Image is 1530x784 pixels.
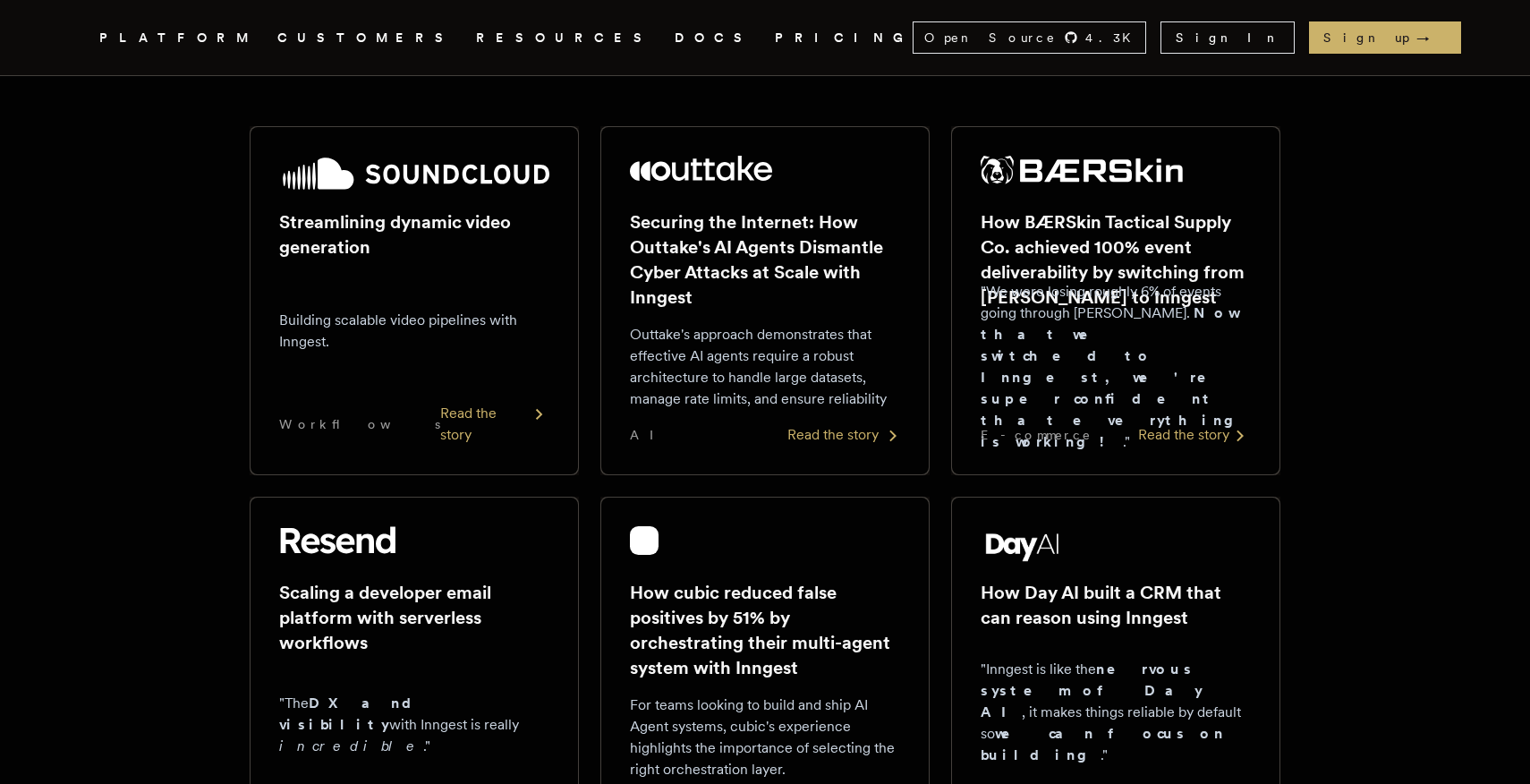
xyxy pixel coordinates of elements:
button: RESOURCES [476,27,653,49]
span: → [1416,29,1447,47]
a: Sign up [1309,21,1461,54]
p: "We were losing roughly 6% of events going through [PERSON_NAME]. ." [981,281,1251,453]
button: PLATFORM [99,27,256,49]
h2: How cubic reduced false positives by 51% by orchestrating their multi-agent system with Inngest [630,580,900,680]
a: Sign In [1160,21,1295,54]
a: Outtake logoSecuring the Internet: How Outtake's AI Agents Dismantle Cyber Attacks at Scale with ... [600,126,930,475]
strong: DX and visibility [279,695,427,733]
a: SoundCloud logoStreamlining dynamic video generationBuilding scalable video pipelines with Innges... [250,126,579,475]
img: Resend [279,526,395,555]
div: Read the story [1138,424,1251,446]
p: "Inngest is like the , it makes things reliable by default so ." [981,659,1251,766]
a: PRICING [775,27,913,49]
em: incredible [279,737,423,754]
span: Open Source [924,29,1057,47]
a: CUSTOMERS [277,27,455,49]
h2: Streamlining dynamic video generation [279,209,549,260]
span: Workflows [279,415,440,433]
a: DOCS [675,27,753,49]
span: 4.3 K [1085,29,1142,47]
p: "The with Inngest is really ." [279,693,549,757]
span: E-commerce [981,426,1092,444]
img: BÆRSkin Tactical Supply Co. [981,156,1183,184]
strong: nervous system of Day AI [981,660,1203,720]
img: Day AI [981,526,1065,562]
strong: we can focus on building [981,725,1225,763]
p: For teams looking to build and ship AI Agent systems, cubic's experience highlights the importanc... [630,695,900,780]
h2: Scaling a developer email platform with serverless workflows [279,580,549,655]
h2: Securing the Internet: How Outtake's AI Agents Dismantle Cyber Attacks at Scale with Inngest [630,209,900,310]
h2: How BÆRSkin Tactical Supply Co. achieved 100% event deliverability by switching from [PERSON_NAME... [981,209,1251,310]
span: AI [630,426,669,444]
img: SoundCloud [279,156,549,192]
img: Outtake [630,156,772,181]
div: Read the story [787,424,900,446]
img: cubic [630,526,659,555]
a: BÆRSkin Tactical Supply Co. logoHow BÆRSkin Tactical Supply Co. achieved 100% event deliverabilit... [951,126,1280,475]
p: Building scalable video pipelines with Inngest. [279,310,549,353]
h2: How Day AI built a CRM that can reason using Inngest [981,580,1251,630]
p: Outtake's approach demonstrates that effective AI agents require a robust architecture to handle ... [630,324,900,410]
strong: Now that we switched to Inngest, we're super confident that everything is working! [981,304,1247,450]
div: Read the story [440,403,549,446]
